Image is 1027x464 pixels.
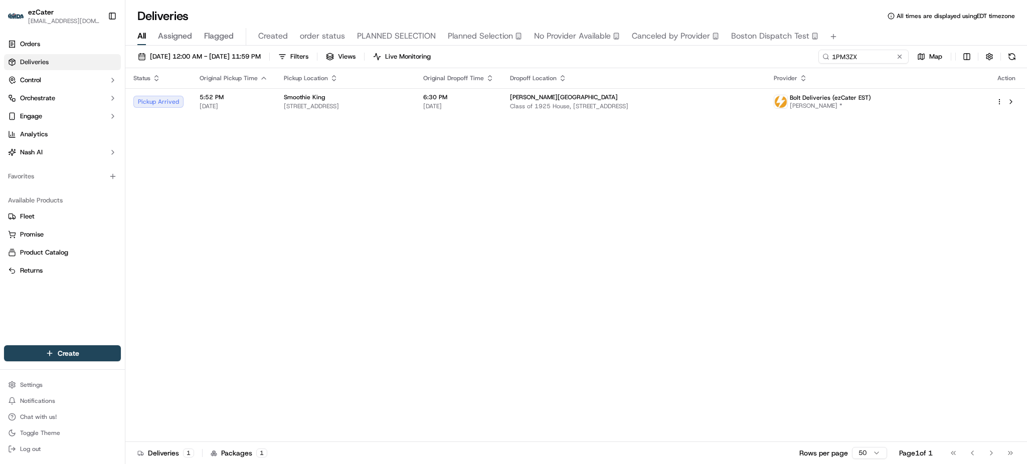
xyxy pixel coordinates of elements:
button: Engage [4,108,121,124]
span: Provider [774,74,797,82]
span: Planned Selection [448,30,513,42]
span: Assigned [158,30,192,42]
span: Status [133,74,150,82]
button: Live Monitoring [369,50,435,64]
span: Log out [20,445,41,453]
span: Created [258,30,288,42]
div: Action [996,74,1017,82]
span: [DATE] 12:00 AM - [DATE] 11:59 PM [150,52,261,61]
span: [STREET_ADDRESS] [284,102,407,110]
a: Deliveries [4,54,121,70]
span: Control [20,76,41,85]
button: Orchestrate [4,90,121,106]
span: 6:30 PM [423,93,494,101]
span: Map [929,52,942,61]
button: Refresh [1005,50,1019,64]
button: Log out [4,442,121,456]
span: Deliveries [20,58,49,67]
button: Settings [4,378,121,392]
a: Orders [4,36,121,52]
span: Fleet [20,212,35,221]
span: Live Monitoring [385,52,431,61]
span: Returns [20,266,43,275]
span: Pickup Location [284,74,328,82]
button: Chat with us! [4,410,121,424]
button: [DATE] 12:00 AM - [DATE] 11:59 PM [133,50,265,64]
span: Dropoff Location [510,74,557,82]
button: Views [321,50,360,64]
span: [PERSON_NAME] * [790,102,871,110]
button: Create [4,345,121,361]
button: Promise [4,226,121,243]
button: Nash AI [4,144,121,160]
span: Bolt Deliveries (ezCater EST) [790,94,871,102]
button: ezCaterezCater[EMAIL_ADDRESS][DOMAIN_NAME] [4,4,104,28]
span: Original Dropoff Time [423,74,484,82]
img: bolt_logo.png [774,95,787,108]
div: 1 [256,448,267,457]
span: Filters [290,52,308,61]
div: 1 [183,448,194,457]
div: Available Products [4,192,121,208]
button: Fleet [4,208,121,224]
span: order status [300,30,345,42]
img: ezCater [8,13,24,20]
span: No Provider Available [534,30,611,42]
span: Analytics [20,130,48,139]
span: Engage [20,112,42,121]
a: Analytics [4,126,121,142]
span: Settings [20,381,43,389]
button: Toggle Theme [4,426,121,440]
span: 5:52 PM [200,93,268,101]
button: Map [913,50,947,64]
span: Promise [20,230,44,239]
button: Control [4,72,121,88]
input: Type to search [818,50,909,64]
div: Deliveries [137,448,194,458]
span: [DATE] [200,102,268,110]
button: ezCater [28,7,54,17]
div: Favorites [4,168,121,184]
span: PLANNED SELECTION [357,30,436,42]
a: Returns [8,266,117,275]
span: [PERSON_NAME][GEOGRAPHIC_DATA] [510,93,618,101]
span: Class of 1925 House, [STREET_ADDRESS] [510,102,757,110]
button: Notifications [4,394,121,408]
button: Filters [274,50,313,64]
button: Product Catalog [4,245,121,261]
p: Rows per page [799,448,848,458]
span: Boston Dispatch Test [731,30,809,42]
a: Product Catalog [8,248,117,257]
span: Product Catalog [20,248,68,257]
div: Page 1 of 1 [899,448,933,458]
span: Canceled by Provider [632,30,710,42]
span: Chat with us! [20,413,57,421]
button: Returns [4,263,121,279]
span: Views [338,52,356,61]
span: Orchestrate [20,94,55,103]
div: Packages [211,448,267,458]
a: Promise [8,230,117,239]
a: Fleet [8,212,117,221]
span: Original Pickup Time [200,74,258,82]
span: Toggle Theme [20,429,60,437]
h1: Deliveries [137,8,189,24]
button: [EMAIL_ADDRESS][DOMAIN_NAME] [28,17,100,25]
span: Nash AI [20,148,43,157]
span: Smoothie King [284,93,325,101]
span: All [137,30,146,42]
span: All times are displayed using EDT timezone [897,12,1015,20]
span: Flagged [204,30,234,42]
span: Create [58,348,79,358]
span: Notifications [20,397,55,405]
span: [DATE] [423,102,494,110]
span: Orders [20,40,40,49]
